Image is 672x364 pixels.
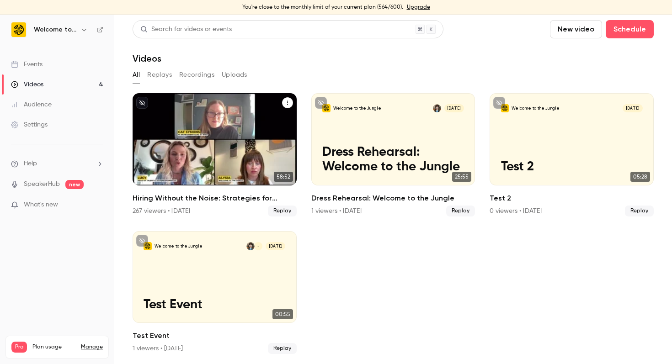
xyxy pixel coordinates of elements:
[630,172,650,182] span: 05:28
[11,60,43,69] div: Events
[222,68,247,82] button: Uploads
[147,68,172,82] button: Replays
[272,309,293,319] span: 00:55
[34,25,77,34] h6: Welcome to the Jungle
[490,93,654,216] li: Test 2
[133,20,654,359] section: Videos
[144,297,285,312] p: Test Event
[490,93,654,216] a: Test 2Welcome to the Jungle[DATE]Test 205:28Test 20 viewers • [DATE]Replay
[322,145,464,174] p: Dress Rehearsal: Welcome to the Jungle
[11,100,52,109] div: Audience
[254,242,263,251] div: J
[501,159,643,174] p: Test 2
[133,93,654,354] ul: Videos
[452,172,471,182] span: 25:55
[311,93,475,216] li: Dress Rehearsal: Welcome to the Jungle
[140,25,232,34] div: Search for videos or events
[136,97,148,109] button: unpublished
[11,80,43,89] div: Videos
[311,206,362,216] div: 1 viewers • [DATE]
[625,206,654,216] span: Replay
[266,242,286,250] span: [DATE]
[311,193,475,204] h2: Dress Rehearsal: Welcome to the Jungle
[133,93,297,216] li: Hiring Without the Noise: Strategies for Better Fit Candidates
[490,193,654,204] h2: Test 2
[133,344,183,353] div: 1 viewers • [DATE]
[444,104,464,112] span: [DATE]
[24,159,37,169] span: Help
[490,206,542,216] div: 0 viewers • [DATE]
[65,180,84,189] span: new
[24,200,58,210] span: What's new
[512,106,560,111] p: Welcome to the Jungle
[11,342,27,353] span: Pro
[133,68,140,82] button: All
[333,106,381,111] p: Welcome to the Jungle
[133,193,297,204] h2: Hiring Without the Noise: Strategies for Better Fit Candidates
[274,172,293,182] span: 58:52
[11,120,48,129] div: Settings
[315,97,327,109] button: unpublished
[133,231,297,354] a: Test EventWelcome to the JungleJAlysia Wanczyk[DATE]Test Event00:55Test Event1 viewers • [DATE]Re...
[246,242,255,250] img: Alysia Wanczyk
[550,20,602,38] button: New video
[133,93,297,216] a: 58:52Hiring Without the Noise: Strategies for Better Fit Candidates267 viewers • [DATE]Replay
[446,206,475,216] span: Replay
[133,206,190,216] div: 267 viewers • [DATE]
[133,330,297,341] h2: Test Event
[133,53,161,64] h1: Videos
[179,68,214,82] button: Recordings
[136,235,148,247] button: unpublished
[133,231,297,354] li: Test Event
[407,4,430,11] a: Upgrade
[11,22,26,37] img: Welcome to the Jungle
[433,104,441,112] img: Alysia Wanczyk
[155,243,203,249] p: Welcome to the Jungle
[32,343,75,351] span: Plan usage
[81,343,103,351] a: Manage
[311,93,475,216] a: Dress Rehearsal: Welcome to the JungleWelcome to the JungleAlysia Wanczyk[DATE]Dress Rehearsal: W...
[493,97,505,109] button: unpublished
[24,179,60,189] a: SpeakerHub
[268,343,297,354] span: Replay
[268,206,297,216] span: Replay
[623,104,643,112] span: [DATE]
[11,159,103,169] li: help-dropdown-opener
[606,20,654,38] button: Schedule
